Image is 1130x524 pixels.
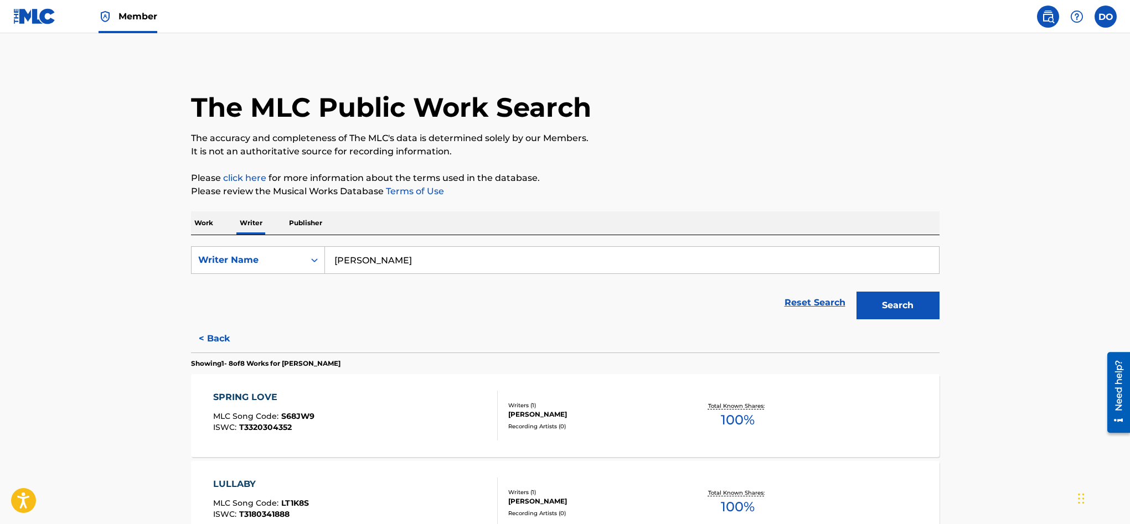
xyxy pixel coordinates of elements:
[223,173,266,183] a: click here
[191,185,940,198] p: Please review the Musical Works Database
[191,374,940,457] a: SPRING LOVEMLC Song Code:S68JW9ISWC:T3320304352Writers (1)[PERSON_NAME]Recording Artists (0)Total...
[213,509,239,519] span: ISWC :
[708,489,767,497] p: Total Known Shares:
[508,422,675,430] div: Recording Artists ( 0 )
[1075,471,1130,524] iframe: Chat Widget
[1070,10,1083,23] img: help
[856,292,940,319] button: Search
[198,253,298,267] div: Writer Name
[191,145,940,158] p: It is not an authoritative source for recording information.
[191,91,591,124] h1: The MLC Public Work Search
[239,422,292,432] span: T3320304352
[239,509,290,519] span: T3180341888
[281,498,309,508] span: LT1K8S
[1066,6,1088,28] div: Help
[213,411,281,421] span: MLC Song Code :
[191,359,340,369] p: Showing 1 - 8 of 8 Works for [PERSON_NAME]
[13,8,56,24] img: MLC Logo
[191,132,940,145] p: The accuracy and completeness of The MLC's data is determined solely by our Members.
[508,496,675,506] div: [PERSON_NAME]
[1037,6,1059,28] a: Public Search
[1041,10,1055,23] img: search
[191,246,940,325] form: Search Form
[236,211,266,235] p: Writer
[213,478,309,491] div: LULLABY
[118,10,157,23] span: Member
[99,10,112,23] img: Top Rightsholder
[384,186,444,196] a: Terms of Use
[213,422,239,432] span: ISWC :
[191,325,257,352] button: < Back
[1099,347,1130,437] iframe: Resource Center
[191,211,216,235] p: Work
[508,409,675,419] div: [PERSON_NAME]
[286,211,326,235] p: Publisher
[721,410,755,430] span: 100 %
[779,290,851,315] a: Reset Search
[708,402,767,410] p: Total Known Shares:
[508,401,675,409] div: Writers ( 1 )
[191,172,940,185] p: Please for more information about the terms used in the database.
[508,509,675,517] div: Recording Artists ( 0 )
[213,391,314,404] div: SPRING LOVE
[281,411,314,421] span: S68JW9
[721,497,755,517] span: 100 %
[213,498,281,508] span: MLC Song Code :
[1078,482,1085,515] div: Drag
[508,488,675,496] div: Writers ( 1 )
[1095,6,1117,28] div: User Menu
